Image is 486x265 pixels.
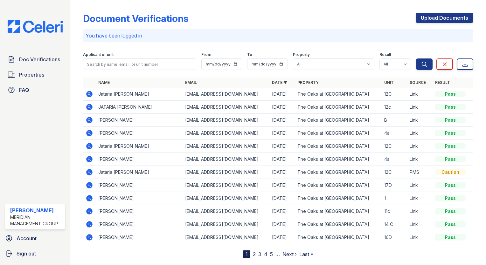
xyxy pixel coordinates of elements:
td: [EMAIL_ADDRESS][DOMAIN_NAME] [183,192,269,205]
td: 4a [382,127,407,140]
td: Link [407,140,433,153]
div: Pass [435,234,466,241]
td: 12C [382,140,407,153]
div: 1 [243,250,250,258]
div: Pass [435,182,466,188]
a: 4 [264,251,267,257]
td: Link [407,192,433,205]
td: [EMAIL_ADDRESS][DOMAIN_NAME] [183,127,269,140]
div: Caution [435,169,466,175]
a: Last » [299,251,313,257]
a: 2 [253,251,256,257]
span: Sign out [17,250,36,257]
a: Result [435,80,450,85]
td: [PERSON_NAME] [96,179,183,192]
div: Pass [435,221,466,228]
td: 12C [382,166,407,179]
div: Pass [435,104,466,110]
a: Upload Documents [416,13,473,23]
td: The Oaks at [GEOGRAPHIC_DATA] [295,231,382,244]
label: To [247,52,252,57]
td: [EMAIL_ADDRESS][DOMAIN_NAME] [183,231,269,244]
td: Link [407,179,433,192]
p: You have been logged in [86,32,471,39]
td: The Oaks at [GEOGRAPHIC_DATA] [295,88,382,101]
td: 1 [382,192,407,205]
td: [EMAIL_ADDRESS][DOMAIN_NAME] [183,88,269,101]
a: Property [297,80,319,85]
td: [EMAIL_ADDRESS][DOMAIN_NAME] [183,166,269,179]
label: Property [293,52,310,57]
a: Doc Verifications [5,53,65,66]
div: Pass [435,91,466,97]
td: Jataria [PERSON_NAME] [96,88,183,101]
a: Source [410,80,426,85]
td: [DATE] [269,179,295,192]
td: [PERSON_NAME] [96,231,183,244]
td: The Oaks at [GEOGRAPHIC_DATA] [295,140,382,153]
a: Name [98,80,110,85]
span: FAQ [19,86,29,94]
td: The Oaks at [GEOGRAPHIC_DATA] [295,153,382,166]
td: [PERSON_NAME] [96,218,183,231]
td: The Oaks at [GEOGRAPHIC_DATA] [295,114,382,127]
div: Document Verifications [83,13,188,24]
td: [EMAIL_ADDRESS][DOMAIN_NAME] [183,101,269,114]
td: Link [407,218,433,231]
span: Doc Verifications [19,56,60,63]
div: [PERSON_NAME] [10,207,63,214]
a: Next › [282,251,297,257]
button: Sign out [3,247,68,260]
td: [EMAIL_ADDRESS][DOMAIN_NAME] [183,205,269,218]
a: Properties [5,68,65,81]
label: Applicant or unit [83,52,114,57]
td: [PERSON_NAME] [96,153,183,166]
td: [EMAIL_ADDRESS][DOMAIN_NAME] [183,153,269,166]
td: The Oaks at [GEOGRAPHIC_DATA] [295,205,382,218]
td: [PERSON_NAME] [96,127,183,140]
td: 12c [382,101,407,114]
td: 11c [382,205,407,218]
a: Date ▼ [272,80,287,85]
td: [DATE] [269,192,295,205]
td: Jataria [PERSON_NAME] [96,166,183,179]
td: [PERSON_NAME] [96,192,183,205]
td: 4a [382,153,407,166]
td: Link [407,153,433,166]
td: [DATE] [269,231,295,244]
td: [EMAIL_ADDRESS][DOMAIN_NAME] [183,179,269,192]
td: 17D [382,179,407,192]
td: [DATE] [269,101,295,114]
td: [EMAIL_ADDRESS][DOMAIN_NAME] [183,114,269,127]
div: Pass [435,195,466,201]
td: 14 C [382,218,407,231]
td: 12C [382,88,407,101]
td: [DATE] [269,114,295,127]
label: Result [379,52,391,57]
td: 16D [382,231,407,244]
label: From [201,52,211,57]
td: [EMAIL_ADDRESS][DOMAIN_NAME] [183,140,269,153]
div: Pass [435,143,466,149]
a: 3 [258,251,261,257]
td: The Oaks at [GEOGRAPHIC_DATA] [295,166,382,179]
a: Email [185,80,197,85]
div: Pass [435,130,466,136]
div: Pass [435,208,466,214]
span: Account [17,234,37,242]
td: JATARIA [PERSON_NAME] [96,101,183,114]
div: Meridian Management Group [10,214,63,227]
td: Link [407,231,433,244]
td: [DATE] [269,88,295,101]
input: Search by name, email, or unit number [83,58,196,70]
td: [DATE] [269,218,295,231]
td: B [382,114,407,127]
td: Link [407,101,433,114]
td: Link [407,88,433,101]
span: … [275,250,280,258]
td: PMS [407,166,433,179]
a: Unit [384,80,394,85]
td: Jataria [PERSON_NAME] [96,140,183,153]
span: Properties [19,71,44,78]
div: Pass [435,117,466,123]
